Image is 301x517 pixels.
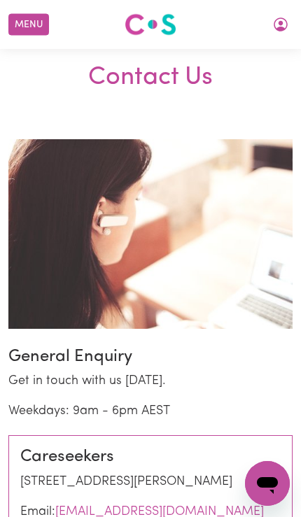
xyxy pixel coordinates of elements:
h3: General Enquiry [8,347,293,367]
img: support [8,139,293,328]
img: Careseekers logo [125,12,176,37]
a: Careseekers logo [125,8,176,41]
h3: Careseekers [20,447,281,467]
button: Menu [8,14,49,36]
button: My Account [266,13,295,36]
p: Get in touch with us [DATE]. [8,372,293,391]
div: Contact Us [8,63,293,93]
p: [STREET_ADDRESS][PERSON_NAME] [20,473,281,492]
p: Weekdays: 9am - 6pm AEST [8,402,293,421]
iframe: Button to launch messaging window [245,461,290,506]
